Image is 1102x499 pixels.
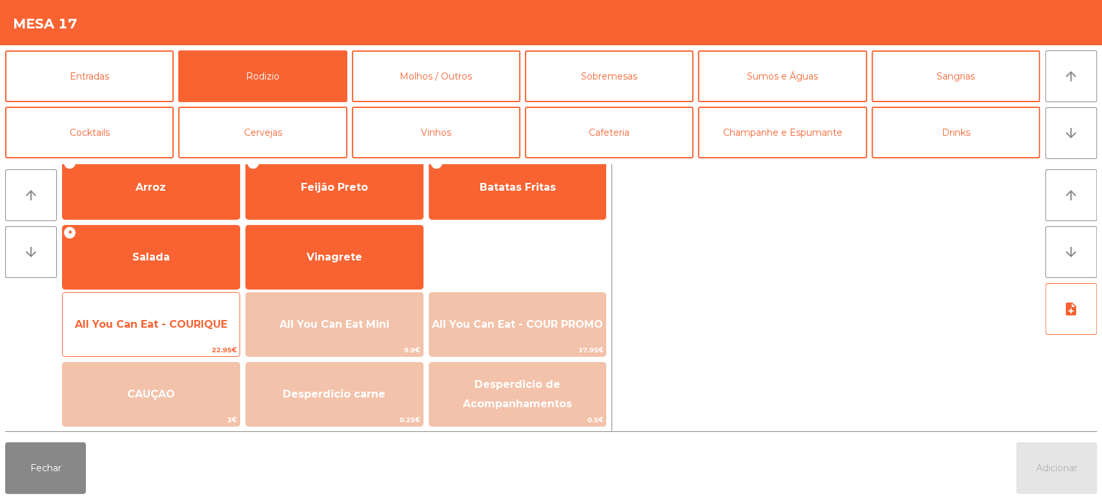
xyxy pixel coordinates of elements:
button: Rodizio [178,50,347,102]
button: arrow_upward [1045,50,1097,102]
button: arrow_upward [1045,169,1097,221]
button: arrow_downward [5,226,57,278]
span: All You Can Eat Mini [280,318,389,330]
span: Vinagrete [307,251,362,263]
button: Cafeteria [525,107,693,158]
i: arrow_upward [1063,69,1079,84]
span: All You Can Eat - COUR PROMO [432,318,603,330]
button: Vinhos [352,107,520,158]
button: Molhos / Outros [352,50,520,102]
button: Sangrias [872,50,1040,102]
i: arrow_upward [23,187,39,203]
button: arrow_downward [1045,107,1097,159]
span: 3€ [63,414,240,426]
span: 22.95€ [63,344,240,356]
span: + [430,156,443,169]
button: Cocktails [5,107,174,158]
i: arrow_downward [1063,125,1079,141]
span: CAUÇAO [127,388,175,400]
i: arrow_downward [1063,244,1079,260]
i: arrow_downward [23,244,39,260]
button: Champanhe e Espumante [698,107,866,158]
span: 9.9€ [246,344,423,356]
span: + [63,226,76,239]
span: 0.25€ [246,414,423,426]
span: Desperdicio carne [283,388,385,400]
span: Feijão Preto [301,181,368,193]
button: Sobremesas [525,50,693,102]
span: + [63,156,76,169]
h4: Mesa 17 [13,14,77,34]
span: 17.95€ [429,344,606,356]
span: Arroz [136,181,166,193]
button: arrow_downward [1045,226,1097,278]
button: Sumos e Águas [698,50,866,102]
span: + [247,156,260,169]
i: arrow_upward [1063,187,1079,203]
button: note_add [1045,283,1097,335]
button: Drinks [872,107,1040,158]
span: Desperdicio de Acompanhamentos [463,378,572,410]
button: Fechar [5,442,86,494]
button: Cervejas [178,107,347,158]
span: Batatas Fritas [480,181,556,193]
span: Salada [132,251,170,263]
span: 0.5€ [429,414,606,426]
span: All You Can Eat - COURIQUE [75,318,227,330]
i: note_add [1063,301,1079,317]
button: arrow_upward [5,169,57,221]
button: Entradas [5,50,174,102]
